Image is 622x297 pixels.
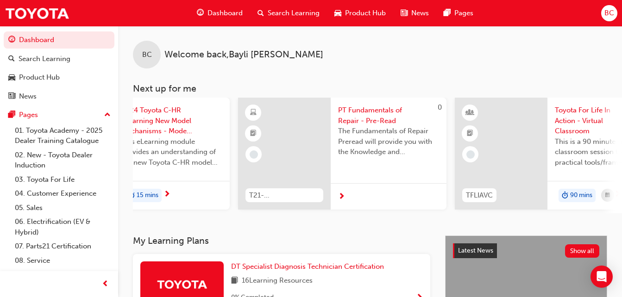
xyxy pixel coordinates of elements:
h3: Next up for me [118,83,622,94]
a: Latest NewsShow all [453,243,599,258]
span: learningResourceType_ELEARNING-icon [250,107,257,119]
a: pages-iconPages [436,4,481,23]
a: Product Hub [4,69,114,86]
span: Dashboard [207,8,243,19]
span: TFLIAVC [466,190,493,201]
span: BC [604,8,614,19]
span: next-icon [338,193,345,201]
div: Product Hub [19,72,60,83]
a: news-iconNews [393,4,436,23]
div: Open Intercom Messenger [591,266,613,288]
a: guage-iconDashboard [189,4,250,23]
span: news-icon [401,7,408,19]
span: News [411,8,429,19]
a: 01. Toyota Academy - 2025 Dealer Training Catalogue [11,124,114,148]
span: learningResourceType_INSTRUCTOR_LED-icon [467,107,473,119]
h3: My Learning Plans [133,235,430,246]
span: guage-icon [8,36,15,44]
img: Trak [157,276,207,292]
span: search-icon [8,55,15,63]
span: book-icon [231,275,238,287]
span: learningRecordVerb_NONE-icon [466,150,475,159]
span: Search Learning [268,8,320,19]
span: 15 mins [137,190,158,201]
a: 09. Technical Training [11,267,114,282]
span: car-icon [8,74,15,82]
a: News [4,88,114,105]
a: 02. New - Toyota Dealer Induction [11,148,114,173]
span: next-icon [163,191,170,199]
span: Product Hub [345,8,386,19]
span: up-icon [104,109,111,121]
span: guage-icon [197,7,204,19]
a: DT Specialist Diagnosis Technician Certification [231,261,388,272]
button: Show all [565,244,600,258]
button: Pages [4,106,114,124]
a: 04. Customer Experience [11,186,114,201]
span: pages-icon [444,7,451,19]
img: Trak [5,3,69,24]
span: calendar-icon [605,190,610,201]
button: DashboardSearch LearningProduct HubNews [4,30,114,106]
span: 2024 Toyota C-HR eLearning New Model Mechanisms - Model Outline (Module 1) [121,105,222,136]
button: BC [601,5,617,21]
a: Search Learning [4,50,114,68]
span: 90 mins [570,190,592,201]
span: This eLearning module provides an understanding of the new Toyota C-HR model line-up and their Ka... [121,136,222,168]
span: BC [142,49,152,60]
span: Welcome back , Bayli [PERSON_NAME] [164,49,323,60]
span: pages-icon [8,111,15,119]
a: 07. Parts21 Certification [11,239,114,254]
span: next-icon [614,191,621,199]
a: search-iconSearch Learning [250,4,327,23]
span: search-icon [258,7,264,19]
a: car-iconProduct Hub [327,4,393,23]
a: 08. Service [11,254,114,268]
span: duration-icon [562,190,568,202]
span: news-icon [8,93,15,101]
div: Search Learning [19,54,70,64]
span: booktick-icon [467,128,473,140]
div: Pages [19,110,38,120]
span: 16 Learning Resources [242,275,313,287]
a: 03. Toyota For Life [11,173,114,187]
span: PT Fundamentals of Repair - Pre-Read [338,105,439,126]
span: 0 [438,103,442,111]
span: learningRecordVerb_NONE-icon [250,150,258,159]
a: 05. Sales [11,201,114,215]
div: News [19,91,37,102]
span: DT Specialist Diagnosis Technician Certification [231,262,384,271]
span: The Fundamentals of Repair Preread will provide you with the Knowledge and Understanding to succe... [338,126,439,157]
a: Dashboard [4,31,114,49]
span: Pages [454,8,473,19]
span: car-icon [334,7,341,19]
span: prev-icon [102,278,109,290]
span: T21-PTFOR_PRE_READ [249,190,320,201]
a: 0T21-PTFOR_PRE_READPT Fundamentals of Repair - Pre-ReadThe Fundamentals of Repair Preread will pr... [238,98,446,210]
a: 06. Electrification (EV & Hybrid) [11,215,114,239]
span: Latest News [458,247,493,254]
span: booktick-icon [250,128,257,140]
